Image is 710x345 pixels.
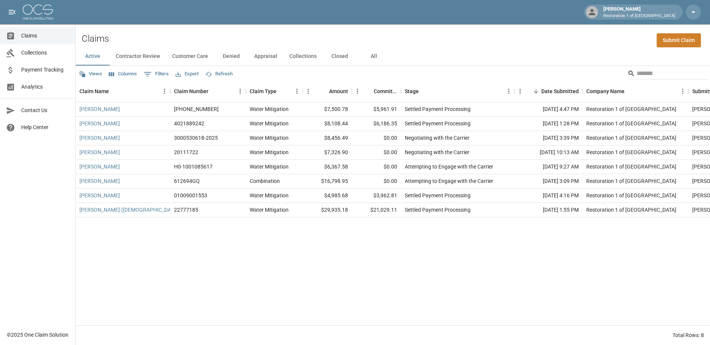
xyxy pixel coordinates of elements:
[600,5,678,19] div: [PERSON_NAME]
[352,117,401,131] div: $6,186.35
[514,117,583,131] div: [DATE] 1:28 PM
[503,86,514,97] button: Menu
[625,86,635,97] button: Sort
[109,86,120,97] button: Sort
[586,177,676,185] div: Restoration 1 of Grand Rapids
[303,81,352,102] div: Amount
[352,203,401,217] div: $21,029.11
[170,81,246,102] div: Claim Number
[21,66,69,74] span: Payment Tracking
[250,192,289,199] div: Water Mitigation
[329,81,348,102] div: Amount
[303,203,352,217] div: $29,935.18
[586,148,676,156] div: Restoration 1 of Grand Rapids
[303,160,352,174] div: $6,367.58
[514,86,526,97] button: Menu
[628,67,708,81] div: Search
[79,120,120,127] a: [PERSON_NAME]
[405,105,471,113] div: Settled Payment Processing
[277,86,287,97] button: Sort
[174,120,204,127] div: 4021889242
[174,206,198,214] div: 22777185
[603,13,675,19] p: Restoration 1 of [GEOGRAPHIC_DATA]
[514,131,583,145] div: [DATE] 3:39 PM
[250,105,289,113] div: Water Mitigation
[586,206,676,214] div: Restoration 1 of Grand Rapids
[79,81,109,102] div: Claim Name
[142,68,171,80] button: Show filters
[174,163,213,170] div: H0-1001085617
[166,47,214,66] button: Customer Care
[352,102,401,117] div: $5,961.91
[405,148,469,156] div: Negotiating with the Carrier
[250,163,289,170] div: Water Mitigation
[586,105,676,113] div: Restoration 1 of Grand Rapids
[159,86,170,97] button: Menu
[514,189,583,203] div: [DATE] 4:16 PM
[352,86,363,97] button: Menu
[303,145,352,160] div: $7,326.90
[363,86,374,97] button: Sort
[204,68,235,80] button: Refresh
[174,81,208,102] div: Claim Number
[235,86,246,97] button: Menu
[405,163,493,170] div: Attempting to Engage with the Carrier
[246,81,303,102] div: Claim Type
[250,177,280,185] div: Combination
[586,120,676,127] div: Restoration 1 of Grand Rapids
[77,68,104,80] button: Views
[76,47,710,66] div: dynamic tabs
[405,134,469,142] div: Negotiating with the Carrier
[514,102,583,117] div: [DATE] 4:47 PM
[303,131,352,145] div: $8,456.49
[531,86,541,97] button: Sort
[21,106,69,114] span: Contact Us
[303,174,352,189] div: $16,798.95
[352,145,401,160] div: $0.00
[303,102,352,117] div: $7,500.78
[174,148,198,156] div: 20111722
[374,81,397,102] div: Committed Amount
[352,174,401,189] div: $0.00
[303,86,314,97] button: Menu
[357,47,391,66] button: All
[79,192,120,199] a: [PERSON_NAME]
[174,192,207,199] div: 01009001553
[586,192,676,199] div: Restoration 1 of Grand Rapids
[248,47,283,66] button: Appraisal
[174,134,218,142] div: 3000530618-2025
[586,134,676,142] div: Restoration 1 of Grand Rapids
[21,32,69,40] span: Claims
[110,47,166,66] button: Contractor Review
[76,47,110,66] button: Active
[514,145,583,160] div: [DATE] 10:13 AM
[405,206,471,214] div: Settled Payment Processing
[21,83,69,91] span: Analytics
[586,81,625,102] div: Company Name
[291,86,303,97] button: Menu
[79,134,120,142] a: [PERSON_NAME]
[583,81,688,102] div: Company Name
[174,105,219,113] div: 300-0573363-2025
[214,47,248,66] button: Denied
[21,49,69,57] span: Collections
[677,86,688,97] button: Menu
[657,33,701,47] a: Submit Claim
[82,33,109,44] h2: Claims
[401,81,514,102] div: Stage
[250,81,277,102] div: Claim Type
[7,331,68,339] div: © 2025 One Claim Solution
[174,68,200,80] button: Export
[514,203,583,217] div: [DATE] 1:55 PM
[174,177,200,185] div: 612694GQ
[352,131,401,145] div: $0.00
[250,206,289,214] div: Water Mitigation
[283,47,323,66] button: Collections
[405,120,471,127] div: Settled Payment Processing
[250,148,289,156] div: Water Mitigation
[405,177,493,185] div: Attempting to Engage with the Carrier
[673,331,704,339] div: Total Rows: 8
[352,160,401,174] div: $0.00
[79,148,120,156] a: [PERSON_NAME]
[514,160,583,174] div: [DATE] 9:27 AM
